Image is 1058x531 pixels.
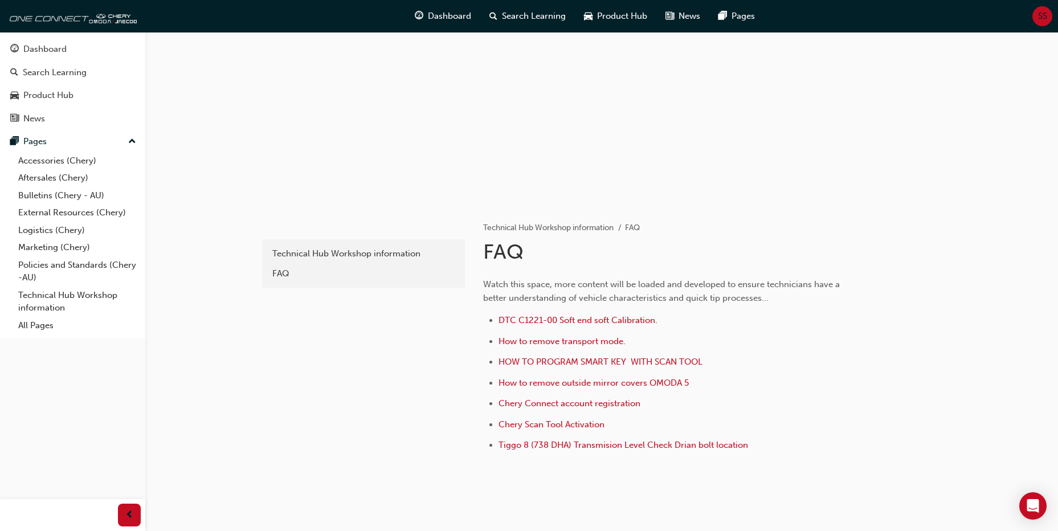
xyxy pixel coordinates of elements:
span: news-icon [10,114,19,124]
li: FAQ [625,222,640,235]
a: news-iconNews [656,5,709,28]
a: Logistics (Chery) [14,222,141,239]
a: search-iconSearch Learning [480,5,575,28]
a: Product Hub [5,85,141,106]
a: Search Learning [5,62,141,83]
div: News [23,112,45,125]
div: FAQ [272,267,455,280]
div: Product Hub [23,89,73,102]
span: search-icon [10,68,18,78]
a: HOW TO PROGRAM SMART KEY WITH SCAN TOOL [499,357,702,367]
span: guage-icon [415,9,423,23]
a: Chery Scan Tool Activation [499,419,607,430]
a: How to remove outside mirror covers OMODA 5 [499,378,689,388]
span: Search Learning [502,10,566,23]
span: Product Hub [597,10,647,23]
a: Technical Hub Workshop information [483,223,614,232]
h1: FAQ [483,239,857,264]
span: prev-icon [125,508,134,522]
span: Dashboard [428,10,471,23]
span: pages-icon [718,9,727,23]
span: Watch this space, more content will be loaded and developed to ensure technicians have a better u... [483,279,842,303]
a: External Resources (Chery) [14,204,141,222]
button: Pages [5,131,141,152]
div: Pages [23,135,47,148]
a: DTC C1221-00 Soft end soft Calibration. [499,315,657,325]
a: Bulletins (Chery - AU) [14,187,141,205]
span: pages-icon [10,137,19,147]
a: Accessories (Chery) [14,152,141,170]
a: Policies and Standards (Chery -AU) [14,256,141,287]
span: search-icon [489,9,497,23]
a: car-iconProduct Hub [575,5,656,28]
a: Dashboard [5,39,141,60]
a: Technical Hub Workshop information [267,244,460,264]
div: Open Intercom Messenger [1019,492,1047,520]
a: Tiggo 8 (738 DHA) Transmision Level Check Drian bolt location [499,440,748,450]
a: guage-iconDashboard [406,5,480,28]
img: oneconnect [6,5,137,27]
a: All Pages [14,317,141,334]
a: pages-iconPages [709,5,764,28]
button: DashboardSearch LearningProduct HubNews [5,36,141,131]
a: How to remove transport mode. [499,336,626,346]
span: News [679,10,700,23]
a: Marketing (Chery) [14,239,141,256]
span: SS [1038,10,1047,23]
a: Technical Hub Workshop information [14,287,141,317]
div: Search Learning [23,66,87,79]
span: Pages [732,10,755,23]
div: Dashboard [23,43,67,56]
span: car-icon [584,9,593,23]
a: Aftersales (Chery) [14,169,141,187]
a: FAQ [267,264,460,284]
div: Technical Hub Workshop information [272,247,455,260]
span: guage-icon [10,44,19,55]
span: up-icon [128,134,136,149]
span: news-icon [665,9,674,23]
span: car-icon [10,91,19,101]
button: SS [1032,6,1052,26]
a: Chery Connect account registration [499,398,640,409]
a: News [5,108,141,129]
